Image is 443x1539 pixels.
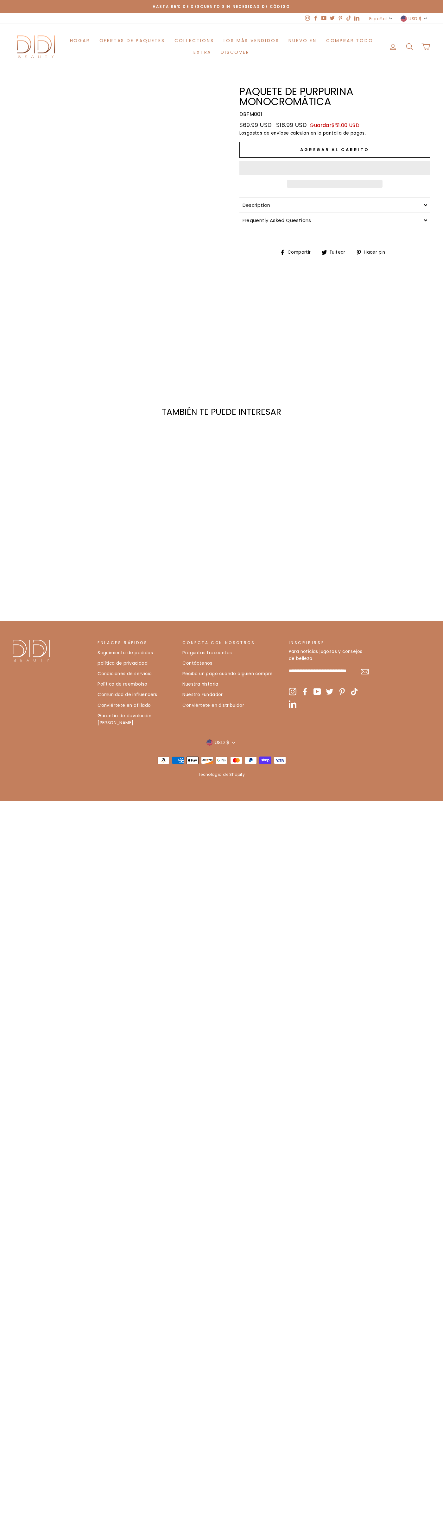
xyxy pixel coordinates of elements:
[182,690,223,700] a: Nuestro Fundador
[98,701,151,710] a: Conviértete en afiliado
[289,648,369,662] p: Para noticias jugosas y consejos de belleza.
[98,711,175,728] a: Garantía de devolución [PERSON_NAME]
[98,659,148,668] a: política de privacidad
[205,738,238,747] button: USD $
[239,110,431,118] p: DBFM001
[289,640,369,646] p: Inscribirse
[13,33,60,60] img: Didi Beauty Co.
[182,659,212,668] a: Contáctenos
[276,121,307,129] span: $18.99 USD
[98,669,152,679] a: Condiciones de servicio
[367,13,396,24] button: Español
[361,667,369,675] button: Suscribir
[216,47,254,58] a: Discover
[243,217,311,224] span: Frequently Asked Questions
[300,147,369,153] span: Agregar al carrito
[153,4,290,9] span: Hasta 85% de descuento SIN NECESIDAD DE CÓDIGO
[219,35,284,46] a: Los más vendidos
[98,680,147,689] a: Política de reembolso
[399,13,430,24] button: USD $
[369,15,387,22] span: Español
[98,640,175,646] p: Enlaces rápidos
[363,249,390,256] span: Hacer pin
[287,249,316,256] span: Compartir
[170,35,219,46] a: Collections
[98,648,153,658] a: Seguimiento de pedidos
[328,249,350,256] span: Tuitear
[310,122,359,129] span: Guardar
[198,772,245,777] a: Tecnología de Shopify
[182,648,232,658] a: Preguntas frecuentes
[98,690,157,700] a: Comunidad de influencers
[332,122,359,129] span: $51.00 USD
[239,142,431,158] button: Agregar al carrito
[182,680,218,689] a: Nuestra historia
[321,35,378,46] a: Comprar todo
[65,35,95,46] a: Hogar
[189,47,216,58] a: Extra
[239,130,431,137] small: Los se calculan en la pantalla de pagos.
[182,669,273,679] a: Reciba un pago cuando alguien compre
[13,640,50,662] img: Didi Beauty Co.
[182,701,244,710] a: Conviértete en distribuidor
[95,35,170,46] a: Ofertas de paquetes
[247,130,284,137] a: gastos de envío
[214,738,230,747] span: USD $
[284,35,321,46] a: Nuevo en
[182,640,282,646] p: CONECTA CON NOSOTROS
[239,121,272,129] span: $69.99 USD
[13,408,430,416] h3: También te puede interesar
[408,15,421,22] span: USD $
[60,35,383,58] ul: Primary
[243,202,270,208] span: Description
[239,86,431,107] h1: Paquete de purpurina monocromática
